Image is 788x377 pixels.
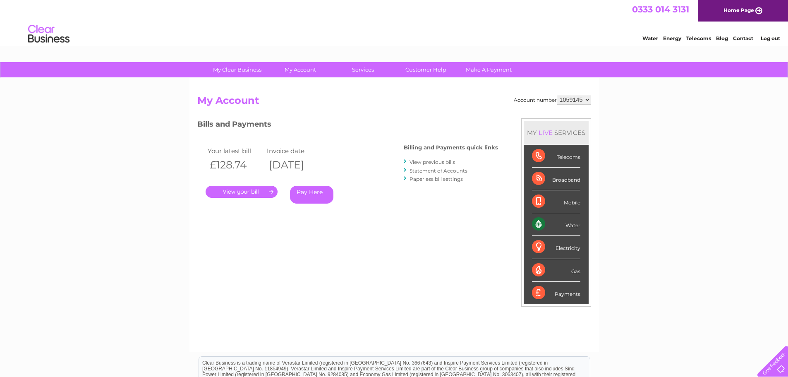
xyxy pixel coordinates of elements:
[642,35,658,41] a: Water
[206,156,265,173] th: £128.74
[455,62,523,77] a: Make A Payment
[410,159,455,165] a: View previous bills
[197,118,498,133] h3: Bills and Payments
[206,186,278,198] a: .
[329,62,397,77] a: Services
[28,22,70,47] img: logo.png
[197,95,591,110] h2: My Account
[632,4,689,14] a: 0333 014 3131
[716,35,728,41] a: Blog
[265,156,324,173] th: [DATE]
[206,145,265,156] td: Your latest bill
[514,95,591,105] div: Account number
[532,213,580,236] div: Water
[532,190,580,213] div: Mobile
[266,62,334,77] a: My Account
[532,282,580,304] div: Payments
[404,144,498,151] h4: Billing and Payments quick links
[199,5,590,40] div: Clear Business is a trading name of Verastar Limited (registered in [GEOGRAPHIC_DATA] No. 3667643...
[537,129,554,137] div: LIVE
[290,186,333,204] a: Pay Here
[733,35,753,41] a: Contact
[532,259,580,282] div: Gas
[532,145,580,168] div: Telecoms
[663,35,681,41] a: Energy
[532,168,580,190] div: Broadband
[524,121,589,144] div: MY SERVICES
[410,176,463,182] a: Paperless bill settings
[761,35,780,41] a: Log out
[686,35,711,41] a: Telecoms
[265,145,324,156] td: Invoice date
[392,62,460,77] a: Customer Help
[410,168,467,174] a: Statement of Accounts
[532,236,580,259] div: Electricity
[203,62,271,77] a: My Clear Business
